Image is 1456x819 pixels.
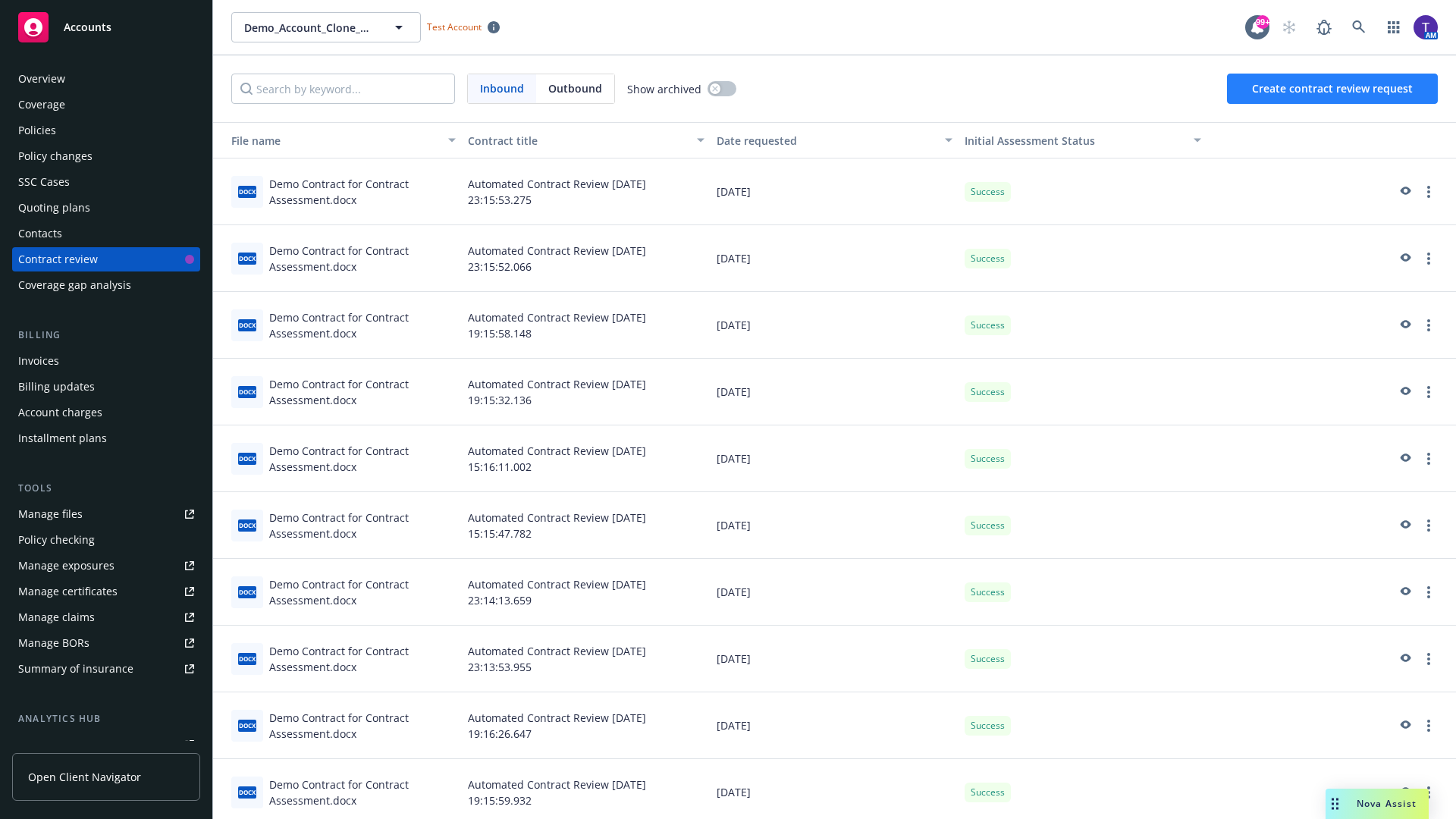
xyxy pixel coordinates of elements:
[462,626,711,692] div: Automated Contract Review [DATE] 23:13:53.955
[238,319,256,331] span: docx
[1395,450,1414,468] a: preview
[18,144,93,168] div: Policy changes
[12,711,200,726] div: Analytics hub
[18,426,107,450] div: Installment plans
[1395,249,1414,268] a: preview
[965,133,1095,148] span: Initial Assessment Status
[971,252,1005,265] span: Success
[269,376,456,408] div: Demo Contract for Contract Assessment.docx
[238,186,256,197] span: docx
[12,93,200,117] a: Coverage
[238,720,256,731] span: docx
[711,692,959,759] div: [DATE]
[18,349,59,373] div: Invoices
[238,586,256,598] span: docx
[18,170,70,194] div: SSC Cases
[269,710,456,742] div: Demo Contract for Contract Assessment.docx
[548,80,602,96] span: Outbound
[18,502,83,526] div: Manage files
[244,20,375,36] span: Demo_Account_Clone_QA_CR_Tests_Demo
[711,626,959,692] div: [DATE]
[219,133,439,149] div: File name
[1309,12,1339,42] a: Report a Bug
[18,196,90,220] div: Quoting plans
[462,292,711,359] div: Automated Contract Review [DATE] 19:15:58.148
[18,631,89,655] div: Manage BORs
[12,426,200,450] a: Installment plans
[1357,797,1417,810] span: Nova Assist
[12,144,200,168] a: Policy changes
[12,6,200,49] a: Accounts
[1326,789,1429,819] button: Nova Assist
[462,492,711,559] div: Automated Contract Review [DATE] 15:15:47.782
[18,657,133,681] div: Summary of insurance
[12,196,200,220] a: Quoting plans
[18,273,131,297] div: Coverage gap analysis
[269,777,456,808] div: Demo Contract for Contract Assessment.docx
[1420,450,1438,468] a: more
[1252,81,1413,96] span: Create contract review request
[269,309,456,341] div: Demo Contract for Contract Assessment.docx
[18,528,95,552] div: Policy checking
[462,425,711,492] div: Automated Contract Review [DATE] 15:16:11.002
[1256,15,1269,29] div: 99+
[238,519,256,531] span: docx
[971,585,1005,599] span: Success
[12,733,200,757] a: Loss summary generator
[971,786,1005,799] span: Success
[18,93,65,117] div: Coverage
[971,185,1005,199] span: Success
[971,385,1005,399] span: Success
[711,225,959,292] div: [DATE]
[1395,516,1414,535] a: preview
[711,559,959,626] div: [DATE]
[1420,583,1438,601] a: more
[18,579,118,604] div: Manage certificates
[231,12,421,42] button: Demo_Account_Clone_QA_CR_Tests_Demo
[971,519,1005,532] span: Success
[462,225,711,292] div: Automated Contract Review [DATE] 23:15:52.066
[269,443,456,475] div: Demo Contract for Contract Assessment.docx
[421,19,506,35] span: Test Account
[12,221,200,246] a: Contacts
[12,67,200,91] a: Overview
[462,122,711,158] button: Contract title
[12,400,200,425] a: Account charges
[711,492,959,559] div: [DATE]
[462,359,711,425] div: Automated Contract Review [DATE] 19:15:32.136
[1227,74,1438,104] button: Create contract review request
[462,559,711,626] div: Automated Contract Review [DATE] 23:14:13.659
[219,133,439,149] div: Toggle SortBy
[28,769,141,785] span: Open Client Navigator
[1395,583,1414,601] a: preview
[12,554,200,578] a: Manage exposures
[1395,383,1414,401] a: preview
[971,719,1005,733] span: Success
[971,318,1005,332] span: Success
[12,502,200,526] a: Manage files
[1414,15,1438,39] img: photo
[1420,383,1438,401] a: more
[1395,316,1414,334] a: preview
[1420,183,1438,201] a: more
[12,328,200,343] div: Billing
[12,579,200,604] a: Manage certificates
[480,80,524,96] span: Inbound
[18,554,115,578] div: Manage exposures
[1395,650,1414,668] a: preview
[1395,717,1414,735] a: preview
[711,158,959,225] div: [DATE]
[965,133,1185,149] div: Toggle SortBy
[64,21,111,33] span: Accounts
[1395,183,1414,201] a: preview
[12,605,200,629] a: Manage claims
[468,133,688,149] div: Contract title
[971,652,1005,666] span: Success
[971,452,1005,466] span: Success
[18,733,144,757] div: Loss summary generator
[238,786,256,798] span: docx
[627,81,701,97] span: Show archived
[18,375,95,399] div: Billing updates
[711,122,959,158] button: Date requested
[12,631,200,655] a: Manage BORs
